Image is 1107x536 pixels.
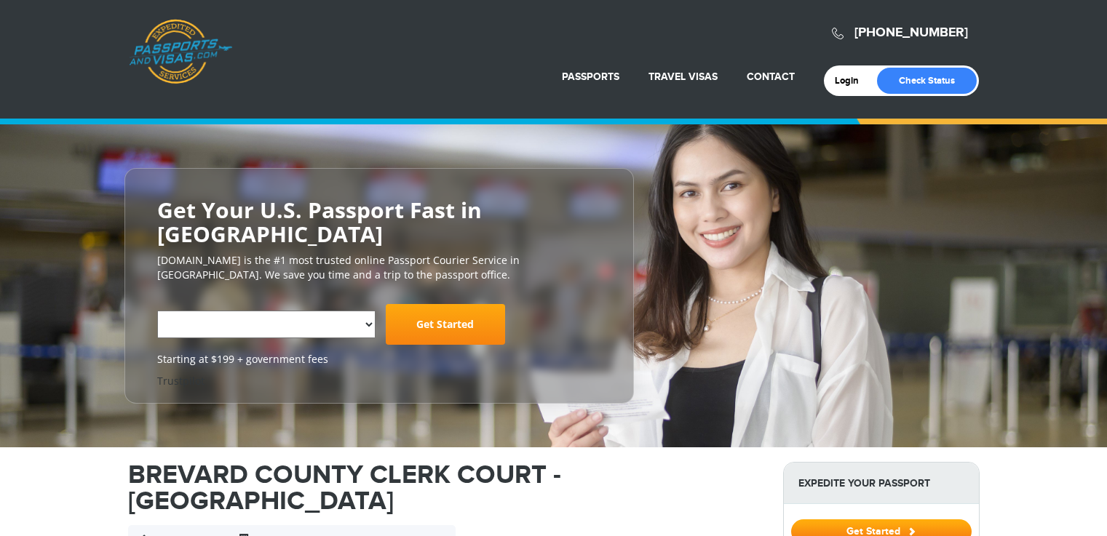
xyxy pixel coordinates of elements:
[129,19,232,84] a: Passports & [DOMAIN_NAME]
[784,463,979,504] strong: Expedite Your Passport
[157,253,601,282] p: [DOMAIN_NAME] is the #1 most trusted online Passport Courier Service in [GEOGRAPHIC_DATA]. We sav...
[747,71,795,83] a: Contact
[157,352,601,367] span: Starting at $199 + government fees
[648,71,718,83] a: Travel Visas
[386,304,505,345] a: Get Started
[877,68,977,94] a: Check Status
[157,198,601,246] h2: Get Your U.S. Passport Fast in [GEOGRAPHIC_DATA]
[128,462,761,514] h1: BREVARD COUNTY CLERK COURT - [GEOGRAPHIC_DATA]
[562,71,619,83] a: Passports
[854,25,968,41] a: [PHONE_NUMBER]
[835,75,869,87] a: Login
[157,374,205,388] a: Trustpilot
